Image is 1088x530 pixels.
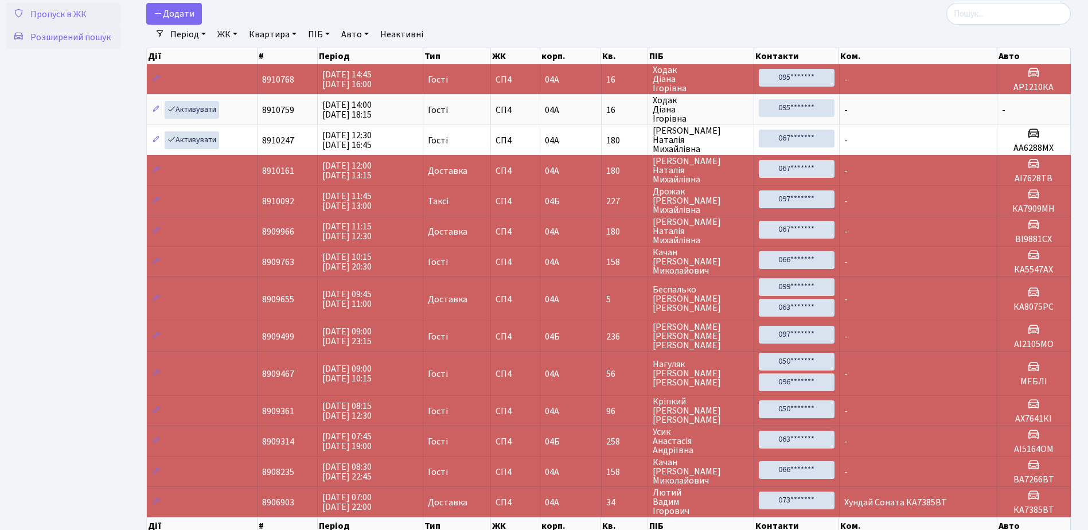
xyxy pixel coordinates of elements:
span: - [844,195,848,208]
span: - [844,293,848,306]
span: 04Б [545,195,560,208]
span: - [844,225,848,238]
span: - [844,134,848,147]
h5: МЕБЛІ [1002,376,1066,387]
span: - [844,435,848,448]
span: 180 [606,136,643,145]
th: Тип [423,48,492,64]
span: 04А [545,368,559,380]
span: 04А [545,134,559,147]
span: [PERSON_NAME] Наталія Михайлівна [653,126,750,154]
span: [DATE] 09:45 [DATE] 11:00 [322,288,372,310]
span: 04А [545,466,559,478]
span: [DATE] 08:30 [DATE] 22:45 [322,461,372,483]
span: - [844,405,848,418]
span: 16 [606,106,643,115]
h5: КА8075РС [1002,302,1066,313]
span: [DATE] 07:45 [DATE] 19:00 [322,430,372,453]
span: СП4 [496,227,535,236]
th: Дії [147,48,258,64]
span: Гості [428,258,448,267]
th: Кв. [601,48,648,64]
span: 8909467 [262,368,294,380]
span: - [844,256,848,268]
span: [DATE] 08:15 [DATE] 12:30 [322,400,372,422]
span: Хундай Соната КА7385ВТ [844,496,947,509]
span: [DATE] 09:00 [DATE] 10:15 [322,363,372,385]
span: Ходак Діана Ігорівна [653,96,750,123]
th: корп. [540,48,601,64]
span: Качан [PERSON_NAME] Миколайович [653,248,750,275]
span: [DATE] 11:45 [DATE] 13:00 [322,190,372,212]
span: Гості [428,106,448,115]
span: СП4 [496,369,535,379]
span: Доставка [428,166,467,176]
a: Активувати [165,131,219,149]
input: Пошук... [946,3,1071,25]
span: Дрожак [PERSON_NAME] Михайлівна [653,187,750,215]
span: 04А [545,496,559,509]
h5: АА6288МХ [1002,143,1066,154]
span: Качан [PERSON_NAME] Миколайович [653,458,750,485]
span: 04А [545,165,559,177]
span: [DATE] 12:30 [DATE] 16:45 [322,129,372,151]
span: 34 [606,498,643,507]
span: СП4 [496,332,535,341]
span: 16 [606,75,643,84]
a: Квартира [244,25,301,44]
h5: АІ7628ТВ [1002,173,1066,184]
span: Доставка [428,227,467,236]
span: СП4 [496,136,535,145]
h5: КА7909МН [1002,204,1066,215]
h5: КА7385ВТ [1002,505,1066,516]
span: СП4 [496,467,535,477]
span: СП4 [496,407,535,416]
span: [DATE] 12:00 [DATE] 13:15 [322,159,372,182]
a: Пропуск в ЖК [6,3,120,26]
span: СП4 [496,197,535,206]
span: 180 [606,227,643,236]
h5: ВА7266ВТ [1002,474,1066,485]
span: 8910768 [262,73,294,86]
span: 5 [606,295,643,304]
span: 04А [545,73,559,86]
span: 96 [606,407,643,416]
span: Доставка [428,498,467,507]
span: 180 [606,166,643,176]
span: [PERSON_NAME] [PERSON_NAME] [PERSON_NAME] [653,322,750,350]
a: ПІБ [303,25,334,44]
th: ЖК [491,48,540,64]
th: # [258,48,318,64]
span: 8909314 [262,435,294,448]
span: - [844,330,848,343]
span: Гості [428,369,448,379]
span: СП4 [496,498,535,507]
span: [DATE] 09:00 [DATE] 23:15 [322,325,372,348]
span: 04А [545,293,559,306]
span: Пропуск в ЖК [30,8,87,21]
span: Гості [428,467,448,477]
span: Нагуляк [PERSON_NAME] [PERSON_NAME] [653,360,750,387]
span: Усик Анастасія Андріївна [653,427,750,455]
span: СП4 [496,258,535,267]
span: 8909361 [262,405,294,418]
span: 236 [606,332,643,341]
th: Авто [997,48,1071,64]
span: [DATE] 07:00 [DATE] 22:00 [322,491,372,513]
span: 158 [606,258,643,267]
h5: АР1210КА [1002,82,1066,93]
th: ПІБ [648,48,755,64]
th: Період [318,48,423,64]
span: Таксі [428,197,449,206]
span: Гості [428,136,448,145]
span: - [844,368,848,380]
span: [DATE] 14:45 [DATE] 16:00 [322,68,372,91]
span: 8910092 [262,195,294,208]
span: Додати [154,7,194,20]
h5: АХ7641КІ [1002,414,1066,424]
a: Неактивні [376,25,428,44]
span: Гості [428,75,448,84]
span: Гості [428,437,448,446]
span: Ходак Діана Ігорівна [653,65,750,93]
span: 8909966 [262,225,294,238]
